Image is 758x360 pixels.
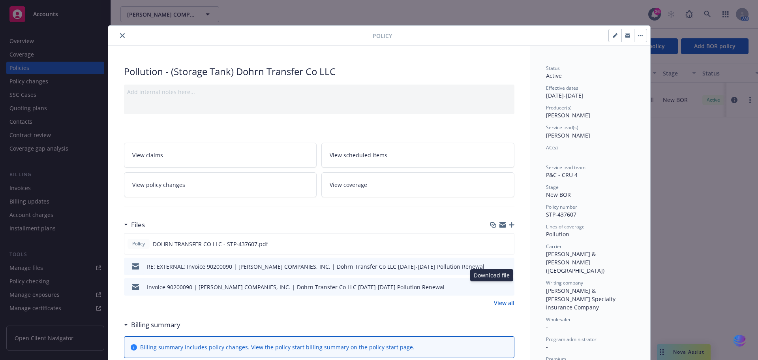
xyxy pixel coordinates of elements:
[504,240,511,248] button: preview file
[546,72,562,79] span: Active
[491,240,497,248] button: download file
[546,250,604,274] span: [PERSON_NAME] & [PERSON_NAME] ([GEOGRAPHIC_DATA])
[546,164,585,171] span: Service lead team
[321,143,514,168] a: View scheduled items
[330,151,387,159] span: View scheduled items
[546,243,562,250] span: Carrier
[118,31,127,40] button: close
[373,32,392,40] span: Policy
[131,320,180,330] h3: Billing summary
[153,240,268,248] span: DOHRN TRANSFER CO LLC - STP-437607.pdf
[132,151,163,159] span: View claims
[147,283,445,291] div: Invoice 90200090 | [PERSON_NAME] COMPANIES, INC. | Dohrn Transfer Co LLC [DATE]-[DATE] Pollution ...
[546,223,585,230] span: Lines of coverage
[546,104,572,111] span: Producer(s)
[546,323,548,331] span: -
[546,211,576,218] span: STP-437607
[124,172,317,197] a: View policy changes
[546,230,634,238] div: Pollution
[546,316,571,323] span: Wholesaler
[546,184,559,190] span: Stage
[140,343,415,351] div: Billing summary includes policy changes. View the policy start billing summary on the .
[504,283,511,291] button: preview file
[546,336,597,343] span: Program administrator
[124,220,145,230] div: Files
[124,143,317,168] a: View claims
[492,262,498,271] button: download file
[546,171,578,179] span: P&C - CRU 4
[330,181,367,189] span: View coverage
[546,191,571,198] span: New BOR
[132,181,185,189] span: View policy changes
[470,269,513,281] div: Download file
[733,334,746,348] img: svg+xml;base64,PHN2ZyB3aWR0aD0iMzQiIGhlaWdodD0iMzQiIHZpZXdCb3g9IjAgMCAzNCAzNCIgZmlsbD0ibm9uZSIgeG...
[546,132,590,139] span: [PERSON_NAME]
[131,220,145,230] h3: Files
[546,85,634,100] div: [DATE] - [DATE]
[546,65,560,72] span: Status
[492,283,498,291] button: download file
[147,262,484,271] div: RE: EXTERNAL: Invoice 90200090 | [PERSON_NAME] COMPANIES, INC. | Dohrn Transfer Co LLC [DATE]-[DA...
[494,299,514,307] a: View all
[546,144,558,151] span: AC(s)
[124,65,514,78] div: Pollution - (Storage Tank) Dohrn Transfer Co LLC
[131,240,146,247] span: Policy
[504,262,511,271] button: preview file
[127,88,511,96] div: Add internal notes here...
[546,85,578,91] span: Effective dates
[546,151,548,159] span: -
[321,172,514,197] a: View coverage
[369,343,413,351] a: policy start page
[546,111,590,119] span: [PERSON_NAME]
[546,343,548,351] span: -
[546,124,578,131] span: Service lead(s)
[546,287,617,311] span: [PERSON_NAME] & [PERSON_NAME] Specialty Insurance Company
[546,204,577,210] span: Policy number
[546,279,583,286] span: Writing company
[124,320,180,330] div: Billing summary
